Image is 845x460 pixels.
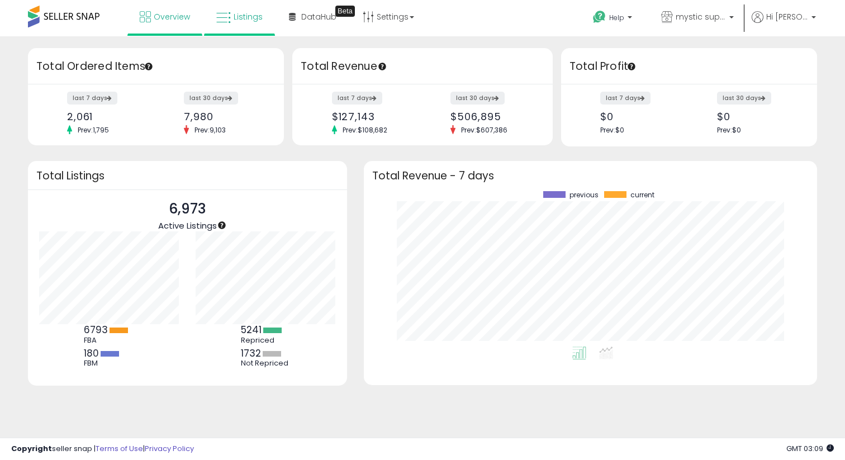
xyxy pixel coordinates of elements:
div: FBM [84,359,134,368]
a: Terms of Use [96,443,143,454]
div: 2,061 [67,111,148,122]
div: $0 [600,111,681,122]
div: seller snap | | [11,444,194,454]
span: mystic supply [676,11,726,22]
span: Help [609,13,624,22]
i: Get Help [592,10,606,24]
span: Prev: $108,682 [337,125,393,135]
span: Prev: $0 [600,125,624,135]
span: Prev: 1,795 [72,125,115,135]
a: Hi [PERSON_NAME] [752,11,816,36]
span: current [630,191,654,199]
div: Not Repriced [241,359,291,368]
label: last 7 days [67,92,117,105]
div: Tooltip anchor [335,6,355,17]
a: Help [584,2,643,36]
label: last 7 days [600,92,651,105]
span: DataHub [301,11,336,22]
div: $506,895 [450,111,533,122]
span: Overview [154,11,190,22]
div: 7,980 [184,111,264,122]
span: Listings [234,11,263,22]
div: Tooltip anchor [144,61,154,72]
b: 5241 [241,323,262,336]
div: Repriced [241,336,291,345]
span: Active Listings [158,220,217,231]
b: 180 [84,347,99,360]
label: last 30 days [184,92,238,105]
label: last 30 days [717,92,771,105]
div: $127,143 [332,111,414,122]
span: Prev: 9,103 [189,125,231,135]
span: Prev: $0 [717,125,741,135]
p: 6,973 [158,198,217,220]
span: Prev: $607,386 [455,125,513,135]
h3: Total Profit [569,59,809,74]
h3: Total Revenue [301,59,544,74]
h3: Total Ordered Items [36,59,276,74]
div: Tooltip anchor [377,61,387,72]
a: Privacy Policy [145,443,194,454]
strong: Copyright [11,443,52,454]
b: 6793 [84,323,108,336]
b: 1732 [241,347,261,360]
div: FBA [84,336,134,345]
span: Hi [PERSON_NAME] [766,11,808,22]
span: previous [569,191,599,199]
div: Tooltip anchor [217,220,227,230]
div: $0 [717,111,797,122]
div: Tooltip anchor [626,61,637,72]
label: last 7 days [332,92,382,105]
label: last 30 days [450,92,505,105]
span: 2025-10-6 03:09 GMT [786,443,834,454]
h3: Total Revenue - 7 days [372,172,809,180]
h3: Total Listings [36,172,339,180]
